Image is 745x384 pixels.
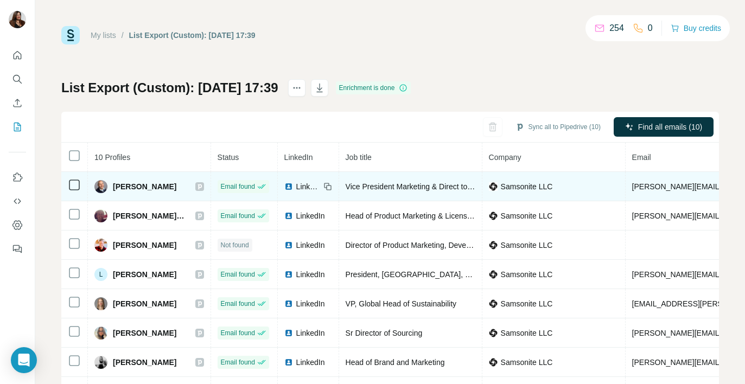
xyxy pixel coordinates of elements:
[221,328,255,338] span: Email found
[284,299,293,308] img: LinkedIn logo
[113,240,176,251] span: [PERSON_NAME]
[336,81,411,94] div: Enrichment is done
[288,79,305,97] button: actions
[284,329,293,337] img: LinkedIn logo
[221,299,255,309] span: Email found
[221,240,249,250] span: Not found
[221,357,255,367] span: Email found
[671,21,721,36] button: Buy credits
[11,347,37,373] div: Open Intercom Messenger
[346,182,505,191] span: Vice President Marketing & Direct to Consumer
[218,153,239,162] span: Status
[9,46,26,65] button: Quick start
[129,30,256,41] div: List Export (Custom): [DATE] 17:39
[113,328,176,338] span: [PERSON_NAME]
[648,22,653,35] p: 0
[284,182,293,191] img: LinkedIn logo
[9,168,26,187] button: Use Surfe on LinkedIn
[9,191,26,211] button: Use Surfe API
[9,93,26,113] button: Enrich CSV
[9,215,26,235] button: Dashboard
[113,298,176,309] span: [PERSON_NAME]
[113,181,176,192] span: [PERSON_NAME]
[113,357,176,368] span: [PERSON_NAME]
[489,153,521,162] span: Company
[61,26,80,44] img: Surfe Logo
[284,270,293,279] img: LinkedIn logo
[61,79,278,97] h1: List Export (Custom): [DATE] 17:39
[296,298,325,309] span: LinkedIn
[122,30,124,41] li: /
[489,212,498,220] img: company-logo
[94,239,107,252] img: Avatar
[489,358,498,367] img: company-logo
[346,299,456,308] span: VP, Global Head of Sustainability
[501,328,553,338] span: Samsonite LLC
[94,327,107,340] img: Avatar
[9,69,26,89] button: Search
[221,270,255,279] span: Email found
[221,211,255,221] span: Email found
[9,239,26,259] button: Feedback
[508,119,608,135] button: Sync all to Pipedrive (10)
[489,241,498,249] img: company-logo
[9,11,26,28] img: Avatar
[113,269,176,280] span: [PERSON_NAME]
[284,212,293,220] img: LinkedIn logo
[221,182,255,191] span: Email found
[501,269,553,280] span: Samsonite LLC
[489,329,498,337] img: company-logo
[489,182,498,191] img: company-logo
[489,299,498,308] img: company-logo
[346,241,521,249] span: Director of Product Marketing, Development & Sales
[638,121,702,132] span: Find all emails (10)
[614,117,714,137] button: Find all emails (10)
[296,181,320,192] span: LinkedIn
[296,240,325,251] span: LinkedIn
[296,357,325,368] span: LinkedIn
[284,153,313,162] span: LinkedIn
[94,209,107,222] img: Avatar
[296,269,325,280] span: LinkedIn
[296,328,325,338] span: LinkedIn
[284,358,293,367] img: LinkedIn logo
[94,153,130,162] span: 10 Profiles
[609,22,624,35] p: 254
[501,240,553,251] span: Samsonite LLC
[91,31,116,40] a: My lists
[94,297,107,310] img: Avatar
[346,153,372,162] span: Job title
[113,210,184,221] span: [PERSON_NAME] Boss
[489,270,498,279] img: company-logo
[9,117,26,137] button: My lists
[346,358,445,367] span: Head of Brand and Marketing
[296,210,325,221] span: LinkedIn
[346,212,544,220] span: Head of Product Marketing & Licensing: Samsonite Brands
[501,210,553,221] span: Samsonite LLC
[94,268,107,281] div: L
[501,357,553,368] span: Samsonite LLC
[346,329,423,337] span: Sr Director of Sourcing
[94,180,107,193] img: Avatar
[94,356,107,369] img: Avatar
[501,181,553,192] span: Samsonite LLC
[346,270,517,279] span: President, [GEOGRAPHIC_DATA], Samsonite LLC
[632,153,651,162] span: Email
[501,298,553,309] span: Samsonite LLC
[284,241,293,249] img: LinkedIn logo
